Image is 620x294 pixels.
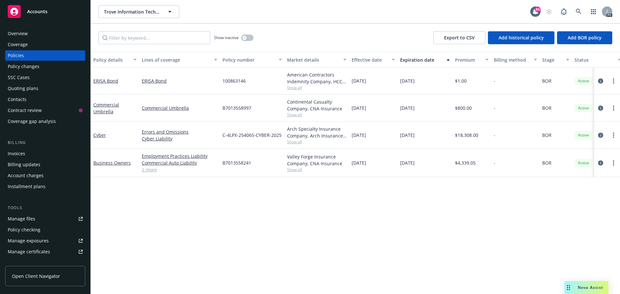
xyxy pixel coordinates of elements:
[8,247,50,257] div: Manage certificates
[222,77,246,84] span: 100863146
[8,214,35,224] div: Manage files
[139,52,220,67] button: Lines of coverage
[352,132,366,138] span: [DATE]
[222,105,251,111] span: B7013558997
[5,116,85,127] a: Coverage gap analysis
[287,56,339,63] div: Market details
[597,159,604,167] a: circleInformation
[444,35,475,41] span: Export to CSV
[5,225,85,235] a: Policy checking
[455,105,472,111] span: $800.00
[400,159,415,166] span: [DATE]
[5,39,85,50] a: Coverage
[574,56,614,63] div: Status
[5,170,85,181] a: Account charges
[8,94,26,105] div: Contacts
[142,77,217,84] a: ERISA Bond
[8,170,44,181] div: Account charges
[452,52,491,67] button: Premium
[400,56,443,63] div: Expiration date
[8,72,30,83] div: SSC Cases
[8,181,46,192] div: Installment plans
[5,28,85,39] a: Overview
[5,139,85,146] div: Billing
[93,78,118,84] a: ERISA Bond
[287,153,346,167] div: Valley Forge Insurance Company, CNA Insurance
[142,159,217,166] a: Commercial Auto Liability
[542,77,552,84] span: BOR
[287,167,346,172] span: Show all
[352,159,366,166] span: [DATE]
[8,116,56,127] div: Coverage gap analysis
[93,56,129,63] div: Policy details
[5,236,85,246] span: Manage exposures
[287,85,346,90] span: Show all
[5,83,85,94] a: Quoting plans
[214,35,239,40] span: Show inactive
[287,139,346,145] span: Show all
[597,104,604,112] a: circleInformation
[284,52,349,67] button: Market details
[5,148,85,159] a: Invoices
[8,148,25,159] div: Invoices
[542,105,552,111] span: BOR
[8,105,42,116] div: Contract review
[8,236,49,246] div: Manage exposures
[572,5,585,18] a: Search
[455,132,478,138] span: $18,308.00
[499,35,544,41] span: Add historical policy
[349,52,398,67] button: Effective date
[8,225,40,235] div: Policy checking
[93,132,106,138] a: Cyber
[8,258,38,268] div: Manage BORs
[142,128,217,135] a: Errors and Omissions
[5,94,85,105] a: Contacts
[5,181,85,192] a: Installment plans
[400,105,415,111] span: [DATE]
[398,52,452,67] button: Expiration date
[542,5,555,18] a: Start snowing
[287,71,346,85] div: American Contractors Indemnity Company, HCC Surety
[540,52,572,67] button: Stage
[5,205,85,211] div: Tools
[98,31,210,44] input: Filter by keyword...
[8,28,28,39] div: Overview
[491,52,540,67] button: Billing method
[142,105,217,111] a: Commercial Umbrella
[494,132,495,138] span: -
[577,78,590,84] span: Active
[8,159,40,170] div: Billing updates
[494,77,495,84] span: -
[433,31,485,44] button: Export to CSV
[488,31,554,44] button: Add historical policy
[455,56,481,63] div: Premium
[400,77,415,84] span: [DATE]
[557,5,570,18] a: Report a Bug
[352,105,366,111] span: [DATE]
[564,281,608,294] button: Nova Assist
[5,3,85,21] a: Accounts
[542,159,552,166] span: BOR
[455,77,467,84] span: $1.00
[610,159,617,167] a: more
[220,52,284,67] button: Policy number
[610,104,617,112] a: more
[27,9,47,14] span: Accounts
[494,56,530,63] div: Billing method
[5,72,85,83] a: SSC Cases
[352,56,388,63] div: Effective date
[5,61,85,72] a: Policy changes
[12,273,60,279] span: Open Client Navigator
[98,5,179,18] button: Trove Information Technologies, Inc.
[222,56,275,63] div: Policy number
[564,281,573,294] div: Drag to move
[494,159,495,166] span: -
[91,52,139,67] button: Policy details
[597,131,604,139] a: circleInformation
[142,153,217,159] a: Employment Practices Liability
[142,56,210,63] div: Lines of coverage
[142,166,217,173] a: 2 more
[5,247,85,257] a: Manage certificates
[578,285,603,290] span: Nova Assist
[8,83,38,94] div: Quoting plans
